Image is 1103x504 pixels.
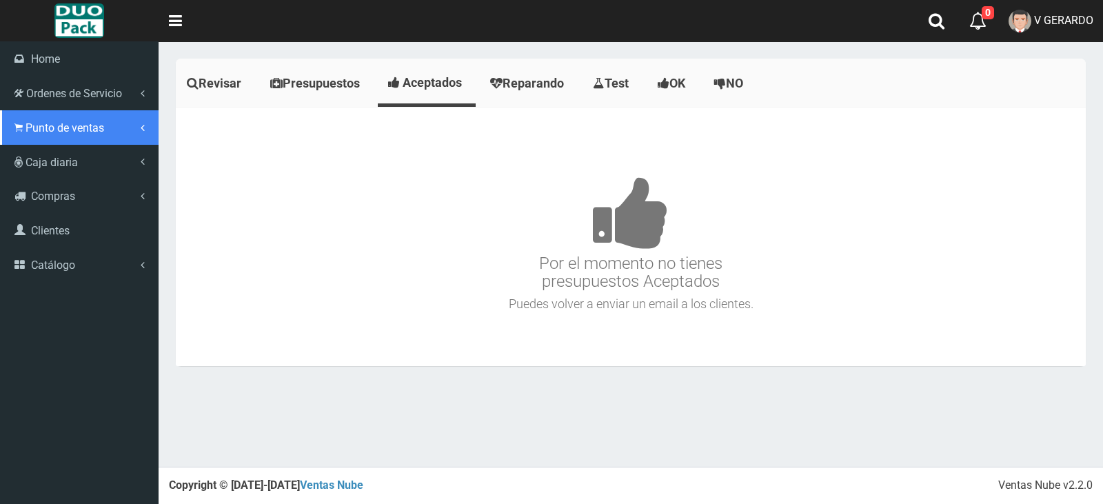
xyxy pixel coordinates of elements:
strong: Copyright © [DATE]-[DATE] [169,478,363,492]
span: Presupuestos [283,76,360,90]
h4: Puedes volver a enviar un email a los clientes. [179,297,1082,311]
span: Caja diaria [26,156,78,169]
img: Logo grande [54,3,103,38]
a: Revisar [176,62,256,105]
a: Presupuestos [259,62,374,105]
span: Compras [31,190,75,203]
span: Home [31,52,60,65]
span: Reparando [503,76,564,90]
span: Aceptados [403,75,462,90]
a: Reparando [479,62,578,105]
span: 0 [982,6,994,19]
span: Revisar [199,76,241,90]
span: OK [669,76,685,90]
span: NO [726,76,743,90]
a: NO [703,62,758,105]
a: OK [647,62,700,105]
a: Ventas Nube [300,478,363,492]
span: Punto de ventas [26,121,104,134]
span: Clientes [31,224,70,237]
a: Test [582,62,643,105]
img: User Image [1009,10,1031,32]
span: V GERARDO [1034,14,1093,27]
div: Ventas Nube v2.2.0 [998,478,1093,494]
span: Ordenes de Servicio [26,87,122,100]
span: Catálogo [31,259,75,272]
a: Aceptados [378,62,476,103]
span: Test [605,76,629,90]
h3: Por el momento no tienes presupuestos Aceptados [179,135,1082,291]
